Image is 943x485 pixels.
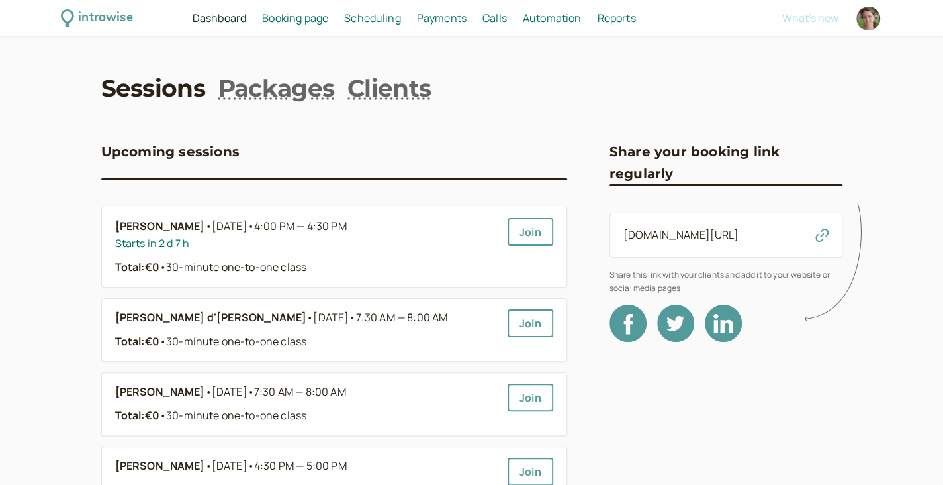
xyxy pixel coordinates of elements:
a: Join [508,309,553,337]
strong: Total: €0 [115,260,159,274]
span: • [349,310,355,325]
span: • [247,219,254,233]
span: Share this link with your clients and add it to your website or social media pages [609,268,842,294]
a: Calls [482,10,507,27]
a: Scheduling [344,10,401,27]
a: introwise [61,8,133,28]
span: • [159,260,166,274]
span: • [247,458,254,473]
a: [DOMAIN_NAME][URL] [623,227,739,242]
h3: Upcoming sessions [101,141,240,162]
h3: Share your booking link regularly [609,141,842,184]
a: Reports [597,10,635,27]
span: 4:30 PM — 5:00 PM [254,458,347,473]
a: Join [508,218,553,246]
span: 30-minute one-to-one class [159,334,306,349]
a: [PERSON_NAME]•[DATE]•7:30 AM — 8:00 AMTotal:€0•30-minute one-to-one class [115,384,497,425]
span: • [159,408,166,423]
span: • [159,334,166,349]
span: • [205,458,212,475]
div: Starts in 2 d 7 h [115,235,497,252]
a: [PERSON_NAME] d'[PERSON_NAME]•[DATE]•7:30 AM — 8:00 AMTotal:€0•30-minute one-to-one class [115,309,497,350]
b: [PERSON_NAME] d'[PERSON_NAME] [115,309,307,327]
span: Calls [482,11,507,25]
span: [DATE] [212,384,346,401]
span: [DATE] [212,218,347,235]
span: Reports [597,11,635,25]
b: [PERSON_NAME] [115,218,205,235]
a: Clients [347,72,431,105]
span: Automation [523,11,582,25]
a: Account [854,5,882,32]
span: 30-minute one-to-one class [159,408,306,423]
span: • [205,384,212,401]
div: introwise [78,8,132,28]
span: [DATE] [212,458,347,475]
span: • [205,218,212,235]
a: Join [508,384,553,411]
a: Sessions [101,72,205,105]
strong: Total: €0 [115,334,159,349]
a: Automation [523,10,582,27]
span: Dashboard [193,11,246,25]
span: 30-minute one-to-one class [159,260,306,274]
span: Booking page [262,11,328,25]
span: 7:30 AM — 8:00 AM [254,384,346,399]
b: [PERSON_NAME] [115,384,205,401]
span: • [247,384,254,399]
strong: Total: €0 [115,408,159,423]
button: What's new [782,12,838,24]
span: • [306,309,313,327]
a: Booking page [262,10,328,27]
span: Payments [417,11,467,25]
a: Dashboard [193,10,246,27]
a: Payments [417,10,467,27]
a: [PERSON_NAME]•[DATE]•4:00 PM — 4:30 PMStarts in 2 d 7 hTotal:€0•30-minute one-to-one class [115,218,497,276]
span: [DATE] [313,309,447,327]
span: 7:30 AM — 8:00 AM [355,310,447,325]
span: 4:00 PM — 4:30 PM [254,219,347,233]
b: [PERSON_NAME] [115,458,205,475]
span: Scheduling [344,11,401,25]
a: Packages [218,72,334,105]
span: What's new [782,11,838,25]
iframe: Chat Widget [877,421,943,485]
